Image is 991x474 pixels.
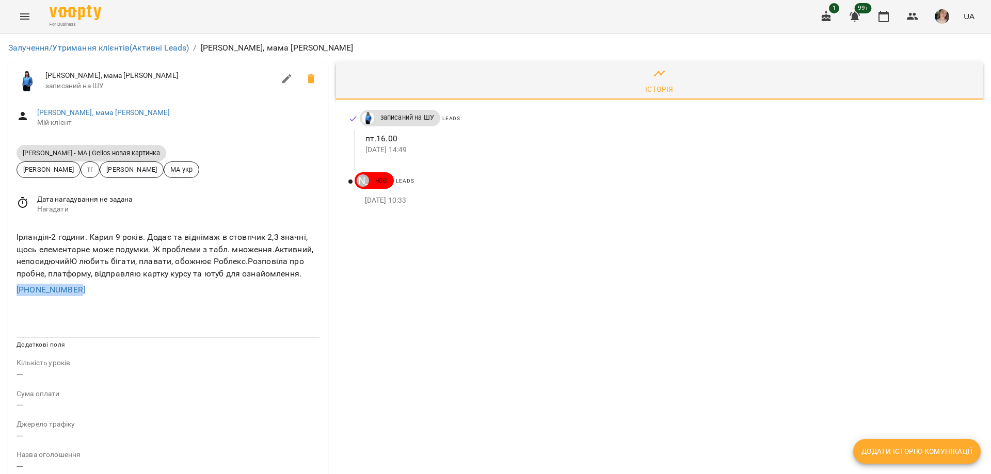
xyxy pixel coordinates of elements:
button: Додати історію комунікації [853,439,981,464]
p: field-description [17,419,319,430]
span: нові [369,176,394,185]
p: [PERSON_NAME], мама [PERSON_NAME] [201,42,354,54]
a: [PERSON_NAME] [355,174,369,187]
a: Залучення/Утримання клієнтів(Активні Leads) [8,43,189,53]
div: Ірландія-2 години. Карил 9 років. Додає та віднімаж в стовпчик 2,3 значні, щось елементарне може ... [14,229,322,282]
span: записаний на ШУ [45,81,275,91]
span: Leads [442,116,460,121]
span: Дата нагадування не задана [37,194,319,205]
span: Нагадати [37,204,319,215]
p: [DATE] 14:49 [365,145,966,155]
span: Leads [396,178,414,184]
span: тг [81,165,99,174]
a: Дащенко Аня [360,112,374,124]
span: 99+ [855,3,872,13]
p: --- [17,399,319,411]
nav: breadcrumb [8,42,983,54]
img: Дащенко Аня [17,71,37,91]
span: Мій клієнт [37,118,319,128]
p: field-description [17,389,319,399]
span: [PERSON_NAME] [17,165,80,174]
span: Додати історію комунікації [861,445,972,457]
span: Додаткові поля [17,341,65,348]
p: field-description [17,358,319,368]
img: 6afb9eb6cc617cb6866001ac461bd93f.JPG [935,9,949,24]
img: Voopty Logo [50,5,101,20]
span: For Business [50,21,101,28]
a: [PERSON_NAME], мама [PERSON_NAME] [37,108,170,117]
div: Паламарчук Ольга Миколаївна [357,174,369,187]
span: [PERSON_NAME] - МА | Gelios новая картинка [17,149,166,157]
p: --- [17,460,319,472]
span: [PERSON_NAME], мама [PERSON_NAME] [45,71,275,81]
button: UA [960,7,979,26]
span: [PERSON_NAME] [100,165,163,174]
span: записаний на ШУ [374,113,440,122]
p: field-description [17,450,319,460]
span: UA [964,11,974,22]
li: / [193,42,196,54]
p: пт.16.00 [365,133,966,145]
span: МА укр [164,165,199,174]
a: [PHONE_NUMBER] [17,285,85,295]
p: [DATE] 10:33 [365,195,966,206]
div: Історія [645,83,674,95]
p: --- [17,430,319,442]
span: 1 [829,3,839,13]
img: Дащенко Аня [362,112,374,124]
button: Menu [12,4,37,29]
p: --- [17,368,319,381]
